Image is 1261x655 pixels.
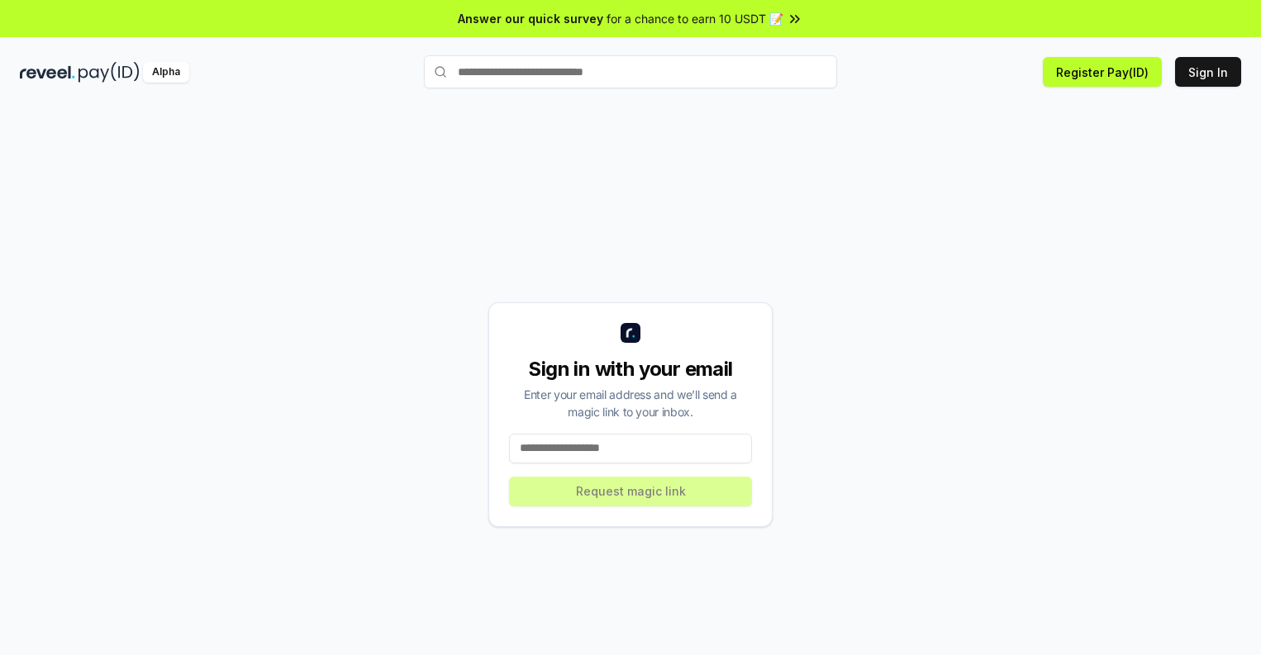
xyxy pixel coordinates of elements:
button: Register Pay(ID) [1043,57,1162,87]
img: logo_small [621,323,640,343]
span: Answer our quick survey [458,10,603,27]
img: pay_id [79,62,140,83]
div: Alpha [143,62,189,83]
img: reveel_dark [20,62,75,83]
span: for a chance to earn 10 USDT 📝 [607,10,783,27]
div: Sign in with your email [509,356,752,382]
button: Sign In [1175,57,1241,87]
div: Enter your email address and we’ll send a magic link to your inbox. [509,386,752,420]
